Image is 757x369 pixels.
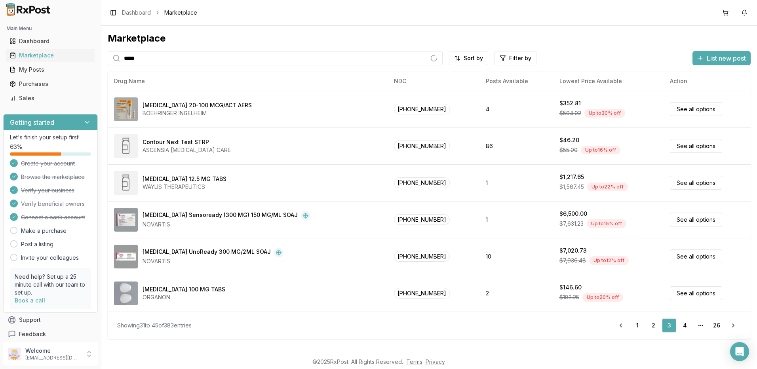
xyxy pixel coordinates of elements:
[449,51,488,65] button: Sort by
[114,282,138,305] img: Cozaar 100 MG TABS
[394,104,450,114] span: [PHONE_NUMBER]
[662,318,676,333] a: 3
[143,257,283,265] div: NOVARTIS
[143,211,298,221] div: [MEDICAL_DATA] Sensoready (300 MG) 150 MG/ML SOAJ
[559,283,582,291] div: $146.60
[143,101,252,109] div: [MEDICAL_DATA] 20-100 MCG/ACT AERS
[19,330,46,338] span: Feedback
[10,118,54,127] h3: Getting started
[559,136,579,144] div: $46.20
[559,173,584,181] div: $1,217.65
[6,63,95,77] a: My Posts
[692,55,751,63] a: List new post
[559,109,581,117] span: $504.02
[21,213,85,221] span: Connect a bank account
[707,53,746,63] span: List new post
[406,358,422,365] a: Terms
[10,37,91,45] div: Dashboard
[394,177,450,188] span: [PHONE_NUMBER]
[709,318,724,333] a: 26
[559,293,579,301] span: $183.25
[117,321,192,329] div: Showing 31 to 45 of 383 entries
[670,249,722,263] a: See all options
[479,91,553,127] td: 4
[670,102,722,116] a: See all options
[559,99,581,107] div: $352.81
[10,94,91,102] div: Sales
[479,275,553,312] td: 2
[143,109,252,117] div: BOEHRINGER INGELHEIM
[21,254,79,262] a: Invite your colleagues
[479,201,553,238] td: 1
[613,318,741,333] nav: pagination
[725,318,741,333] a: Go to next page
[479,72,553,91] th: Posts Available
[479,164,553,201] td: 1
[143,285,225,293] div: [MEDICAL_DATA] 100 MG TABS
[559,183,584,191] span: $1,567.45
[394,141,450,151] span: [PHONE_NUMBER]
[10,143,22,151] span: 63 %
[730,342,749,361] div: Open Intercom Messenger
[10,66,91,74] div: My Posts
[143,293,225,301] div: ORGANON
[678,318,692,333] a: 4
[6,34,95,48] a: Dashboard
[3,327,98,341] button: Feedback
[114,245,138,268] img: Cosentyx UnoReady 300 MG/2ML SOAJ
[630,318,645,333] a: 1
[164,9,197,17] span: Marketplace
[394,251,450,262] span: [PHONE_NUMBER]
[613,318,629,333] a: Go to previous page
[581,146,620,154] div: Up to 16 % off
[3,92,98,105] button: Sales
[114,134,138,158] img: Contour Next Test STRP
[8,348,21,360] img: User avatar
[664,72,751,91] th: Action
[479,127,553,164] td: 86
[670,139,722,153] a: See all options
[10,133,91,141] p: Let's finish your setup first!
[3,35,98,48] button: Dashboard
[143,221,310,228] div: NOVARTIS
[114,171,138,195] img: Coreg 12.5 MG TABS
[587,219,626,228] div: Up to 15 % off
[509,54,531,62] span: Filter by
[114,208,138,232] img: Cosentyx Sensoready (300 MG) 150 MG/ML SOAJ
[426,358,445,365] a: Privacy
[6,91,95,105] a: Sales
[15,273,86,297] p: Need help? Set up a 25 minute call with our team to set up.
[21,173,85,181] span: Browse the marketplace
[122,9,151,17] a: Dashboard
[21,200,85,208] span: Verify beneficial owners
[388,72,479,91] th: NDC
[559,146,578,154] span: $55.00
[143,175,226,183] div: [MEDICAL_DATA] 12.5 MG TABS
[3,3,54,16] img: RxPost Logo
[559,210,587,218] div: $6,500.00
[25,347,80,355] p: Welcome
[143,183,226,191] div: WAYLIS THERAPEUTICS
[122,9,197,17] nav: breadcrumb
[10,51,91,59] div: Marketplace
[3,313,98,327] button: Support
[495,51,536,65] button: Filter by
[114,97,138,121] img: Combivent Respimat 20-100 MCG/ACT AERS
[587,183,628,191] div: Up to 22 % off
[3,78,98,90] button: Purchases
[670,286,722,300] a: See all options
[582,293,623,302] div: Up to 20 % off
[464,54,483,62] span: Sort by
[3,49,98,62] button: Marketplace
[21,240,53,248] a: Post a listing
[670,213,722,226] a: See all options
[692,51,751,65] button: List new post
[143,146,231,154] div: ASCENSIA [MEDICAL_DATA] CARE
[589,256,629,265] div: Up to 12 % off
[10,80,91,88] div: Purchases
[143,138,209,146] div: Contour Next Test STRP
[108,72,388,91] th: Drug Name
[394,214,450,225] span: [PHONE_NUMBER]
[559,220,584,228] span: $7,631.23
[108,32,751,45] div: Marketplace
